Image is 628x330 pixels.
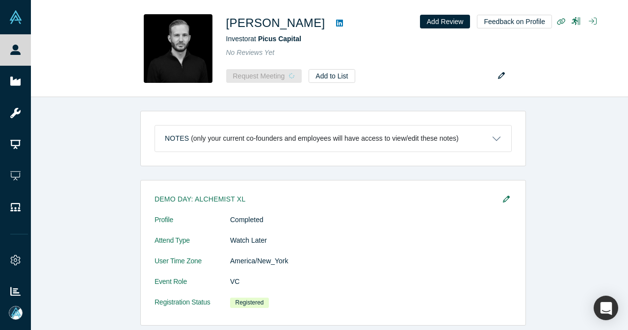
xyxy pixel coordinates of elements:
[230,215,512,225] dd: Completed
[9,306,23,320] img: Mia Scott's Account
[226,35,301,43] span: Investor at
[309,69,355,83] button: Add to List
[155,277,230,297] dt: Event Role
[144,14,212,83] img: Anne Kwok's Profile Image
[230,298,269,308] span: Registered
[155,194,498,204] h3: Demo Day: Alchemist XL
[9,10,23,24] img: Alchemist Vault Logo
[477,15,552,28] button: Feedback on Profile
[155,235,230,256] dt: Attend Type
[155,256,230,277] dt: User Time Zone
[230,256,512,266] dd: America/New_York
[155,297,230,318] dt: Registration Status
[230,277,512,287] dd: VC
[191,134,459,143] p: (only your current co-founders and employees will have access to view/edit these notes)
[155,126,511,152] button: Notes (only your current co-founders and employees will have access to view/edit these notes)
[155,215,230,235] dt: Profile
[230,235,512,246] dd: Watch Later
[226,49,275,56] span: No Reviews Yet
[420,15,471,28] button: Add Review
[258,35,301,43] a: Picus Capital
[226,14,325,32] h1: [PERSON_NAME]
[226,69,302,83] button: Request Meeting
[165,133,189,144] h3: Notes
